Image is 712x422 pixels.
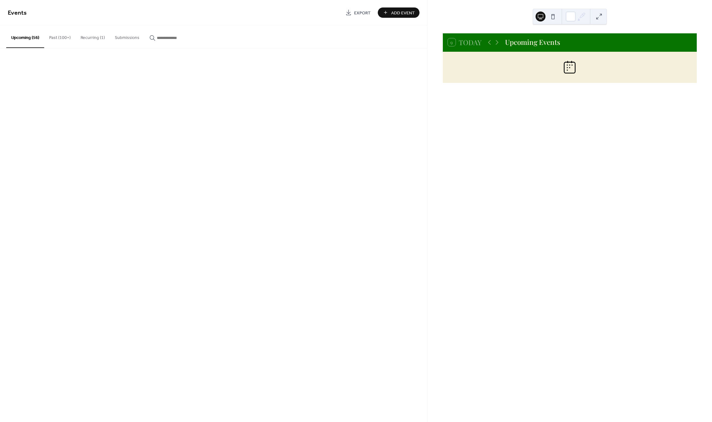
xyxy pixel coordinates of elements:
[354,10,371,16] span: Export
[76,25,110,47] button: Recurring (1)
[8,7,27,19] span: Events
[378,7,419,18] button: Add Event
[110,25,144,47] button: Submissions
[44,25,76,47] button: Past (100+)
[341,7,375,18] a: Export
[505,37,560,48] div: Upcoming Events
[391,10,415,16] span: Add Event
[6,25,44,48] button: Upcoming (56)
